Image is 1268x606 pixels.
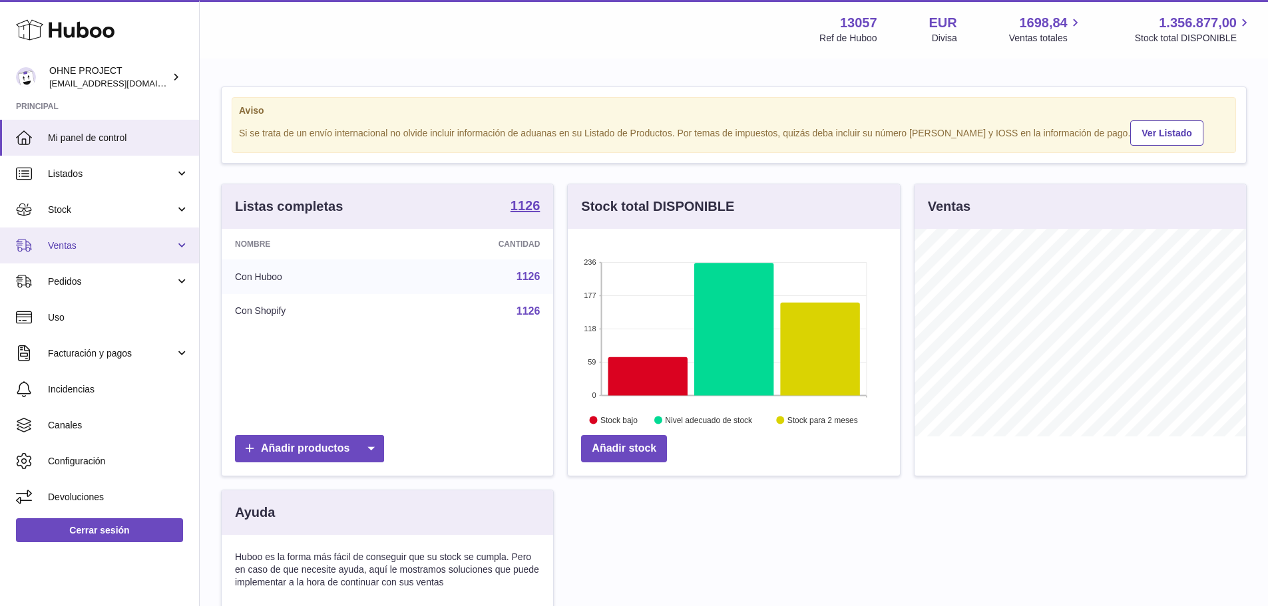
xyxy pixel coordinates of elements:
div: Ref de Huboo [819,32,877,45]
strong: Aviso [239,104,1229,117]
div: Si se trata de un envío internacional no olvide incluir información de aduanas en su Listado de P... [239,118,1229,146]
span: Facturación y pagos [48,347,175,360]
span: Pedidos [48,275,175,288]
strong: 1126 [511,199,540,212]
text: 59 [588,358,596,366]
td: Con Shopify [222,294,398,329]
a: 1698,84 Ventas totales [1009,14,1083,45]
p: Huboo es la forma más fácil de conseguir que su stock se cumpla. Pero en caso de que necesite ayu... [235,551,540,589]
text: Nivel adecuado de stock [666,416,753,425]
text: Stock para 2 meses [787,416,858,425]
text: 118 [584,325,596,333]
span: Ventas [48,239,175,252]
span: Ventas totales [1009,32,1083,45]
text: 177 [584,291,596,299]
h3: Stock total DISPONIBLE [581,198,734,216]
td: Con Huboo [222,259,398,294]
strong: EUR [929,14,957,32]
a: Ver Listado [1130,120,1203,146]
strong: 13057 [840,14,877,32]
h3: Listas completas [235,198,343,216]
a: 1126 [511,199,540,215]
span: 1.356.877,00 [1159,14,1237,32]
a: 1126 [517,305,540,317]
h3: Ventas [928,198,970,216]
a: Añadir stock [581,435,667,462]
span: Stock total DISPONIBLE [1135,32,1252,45]
div: OHNE PROJECT [49,65,169,90]
th: Cantidad [398,229,554,259]
span: Devoluciones [48,491,189,504]
span: Stock [48,204,175,216]
a: Cerrar sesión [16,518,183,542]
span: Uso [48,311,189,324]
text: Stock bajo [600,416,638,425]
th: Nombre [222,229,398,259]
span: [EMAIL_ADDRESS][DOMAIN_NAME] [49,78,196,88]
span: Mi panel de control [48,132,189,144]
a: 1.356.877,00 Stock total DISPONIBLE [1135,14,1252,45]
a: Añadir productos [235,435,384,462]
span: 1698,84 [1019,14,1067,32]
span: Canales [48,419,189,432]
span: Listados [48,168,175,180]
span: Configuración [48,455,189,468]
h3: Ayuda [235,504,275,522]
a: 1126 [517,271,540,282]
text: 0 [592,391,596,399]
span: Incidencias [48,383,189,396]
text: 236 [584,258,596,266]
div: Divisa [932,32,957,45]
img: internalAdmin-13057@internal.huboo.com [16,67,36,87]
